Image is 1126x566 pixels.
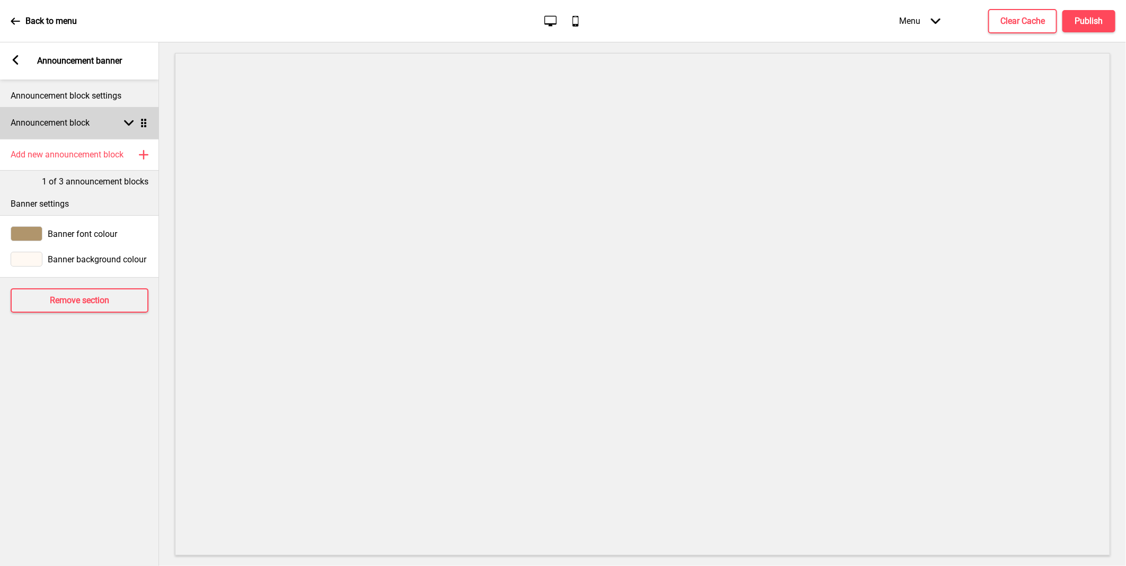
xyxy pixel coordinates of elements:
button: Clear Cache [988,9,1057,33]
p: Back to menu [25,15,77,27]
h4: Add new announcement block [11,149,124,161]
p: Banner settings [11,198,148,210]
span: Banner background colour [48,254,146,264]
p: Announcement banner [37,55,122,67]
div: Menu [889,5,951,37]
button: Remove section [11,288,148,313]
button: Publish [1062,10,1115,32]
div: Banner background colour [11,252,148,267]
h4: Announcement block [11,117,90,129]
p: 1 of 3 announcement blocks [42,176,148,188]
p: Announcement block settings [11,90,148,102]
h4: Clear Cache [1000,15,1045,27]
div: Banner font colour [11,226,148,241]
h4: Publish [1075,15,1103,27]
span: Banner font colour [48,229,117,239]
a: Back to menu [11,7,77,36]
h4: Remove section [50,295,109,306]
